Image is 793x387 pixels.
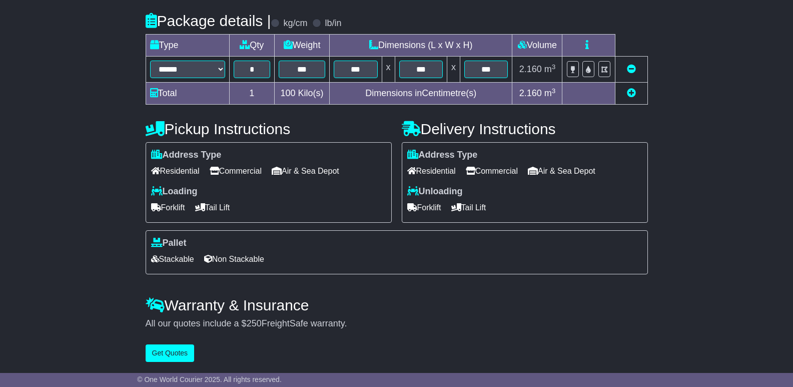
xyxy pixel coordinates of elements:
[146,35,229,57] td: Type
[407,200,441,215] span: Forklift
[151,150,222,161] label: Address Type
[229,35,275,57] td: Qty
[146,83,229,105] td: Total
[146,13,271,29] h4: Package details |
[275,83,330,105] td: Kilo(s)
[407,163,456,179] span: Residential
[325,18,341,29] label: lb/in
[204,251,264,267] span: Non Stackable
[137,375,282,383] span: © One World Courier 2025. All rights reserved.
[151,251,194,267] span: Stackable
[272,163,339,179] span: Air & Sea Depot
[466,163,518,179] span: Commercial
[544,64,556,74] span: m
[330,35,512,57] td: Dimensions (L x W x H)
[151,238,187,249] label: Pallet
[146,318,648,329] div: All our quotes include a $ FreightSafe warranty.
[552,63,556,71] sup: 3
[519,64,542,74] span: 2.160
[151,163,200,179] span: Residential
[519,88,542,98] span: 2.160
[627,64,636,74] a: Remove this item
[151,200,185,215] span: Forklift
[382,57,395,83] td: x
[281,88,296,98] span: 100
[402,121,648,137] h4: Delivery Instructions
[512,35,562,57] td: Volume
[275,35,330,57] td: Weight
[247,318,262,328] span: 250
[552,87,556,95] sup: 3
[229,83,275,105] td: 1
[447,57,460,83] td: x
[146,121,392,137] h4: Pickup Instructions
[195,200,230,215] span: Tail Lift
[146,344,195,362] button: Get Quotes
[330,83,512,105] td: Dimensions in Centimetre(s)
[544,88,556,98] span: m
[151,186,198,197] label: Loading
[627,88,636,98] a: Add new item
[210,163,262,179] span: Commercial
[528,163,595,179] span: Air & Sea Depot
[283,18,307,29] label: kg/cm
[407,186,463,197] label: Unloading
[407,150,478,161] label: Address Type
[146,297,648,313] h4: Warranty & Insurance
[451,200,486,215] span: Tail Lift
